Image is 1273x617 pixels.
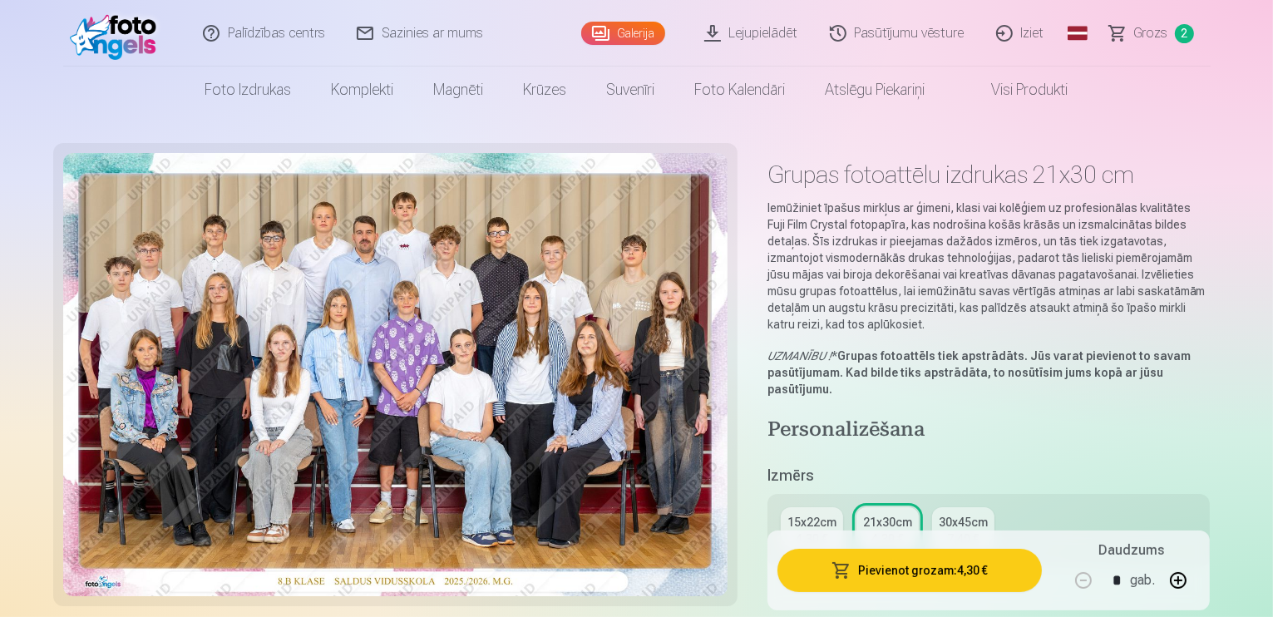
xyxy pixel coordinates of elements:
[1098,540,1164,560] h5: Daudzums
[932,507,994,554] a: 30x45cm7,40 €
[767,200,1211,333] p: Iemūžiniet īpašus mirkļus ar ģimeni, klasi vai kolēģiem uz profesionālas kvalitātes Fuji Film Cry...
[781,507,843,554] a: 15x22cm4,30 €
[70,7,165,60] img: /fa1
[863,514,912,531] div: 21x30cm
[1134,23,1168,43] span: Grozs
[504,67,587,113] a: Krūzes
[939,514,988,531] div: 30x45cm
[767,160,1211,190] h1: Grupas fotoattēlu izdrukas 21x30 cm
[312,67,414,113] a: Komplekti
[414,67,504,113] a: Magnēti
[581,22,665,45] a: Galerija
[767,417,1211,444] h4: Personalizēšana
[945,67,1088,113] a: Visi produkti
[675,67,806,113] a: Foto kalendāri
[777,549,1043,592] button: Pievienot grozam:4,30 €
[856,507,919,554] a: 21x30cm4,30 €
[767,464,1211,487] h5: Izmērs
[787,514,836,531] div: 15x22cm
[767,349,831,363] em: UZMANĪBU !
[185,67,312,113] a: Foto izdrukas
[806,67,945,113] a: Atslēgu piekariņi
[1130,560,1155,600] div: gab.
[767,349,1191,396] strong: Grupas fotoattēls tiek apstrādāts. Jūs varat pievienot to savam pasūtījumam. Kad bilde tiks apstr...
[587,67,675,113] a: Suvenīri
[1175,24,1194,43] span: 2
